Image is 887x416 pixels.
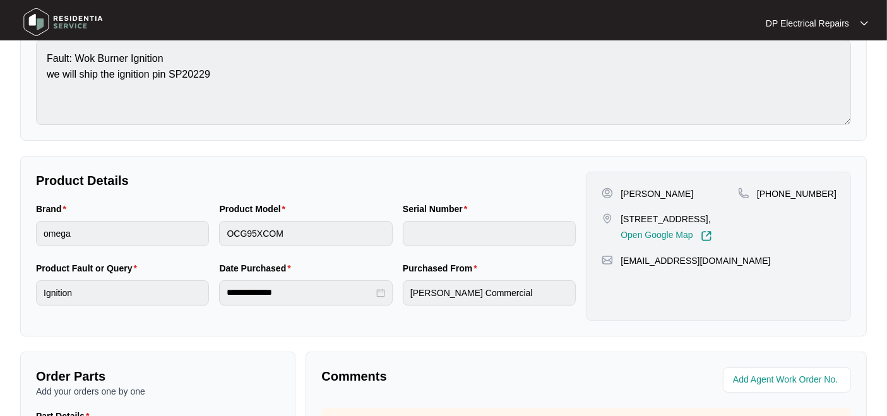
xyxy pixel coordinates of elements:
p: Product Details [36,172,576,189]
label: Date Purchased [219,262,295,275]
p: Add your orders one by one [36,385,280,398]
input: Product Fault or Query [36,280,209,306]
p: [PHONE_NUMBER] [757,187,836,200]
label: Purchased From [403,262,482,275]
img: map-pin [602,213,613,224]
img: map-pin [738,187,749,199]
p: [PERSON_NAME] [621,187,693,200]
img: residentia service logo [19,3,107,41]
label: Brand [36,203,71,215]
img: dropdown arrow [860,20,868,27]
input: Purchased From [403,280,576,306]
img: map-pin [602,254,613,266]
p: [EMAIL_ADDRESS][DOMAIN_NAME] [621,254,770,267]
img: user-pin [602,187,613,199]
input: Product Model [219,221,392,246]
textarea: Fault: Wok Burner Ignition we will ship the ignition pin SP20229 [36,40,851,125]
a: Open Google Map [621,230,711,242]
p: Comments [321,367,577,385]
input: Date Purchased [227,286,373,299]
p: Order Parts [36,367,280,385]
input: Add Agent Work Order No. [733,372,843,388]
input: Serial Number [403,221,576,246]
p: [STREET_ADDRESS], [621,213,711,225]
label: Serial Number [403,203,472,215]
label: Product Fault or Query [36,262,142,275]
label: Product Model [219,203,290,215]
img: Link-External [701,230,712,242]
input: Brand [36,221,209,246]
p: DP Electrical Repairs [766,17,849,30]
